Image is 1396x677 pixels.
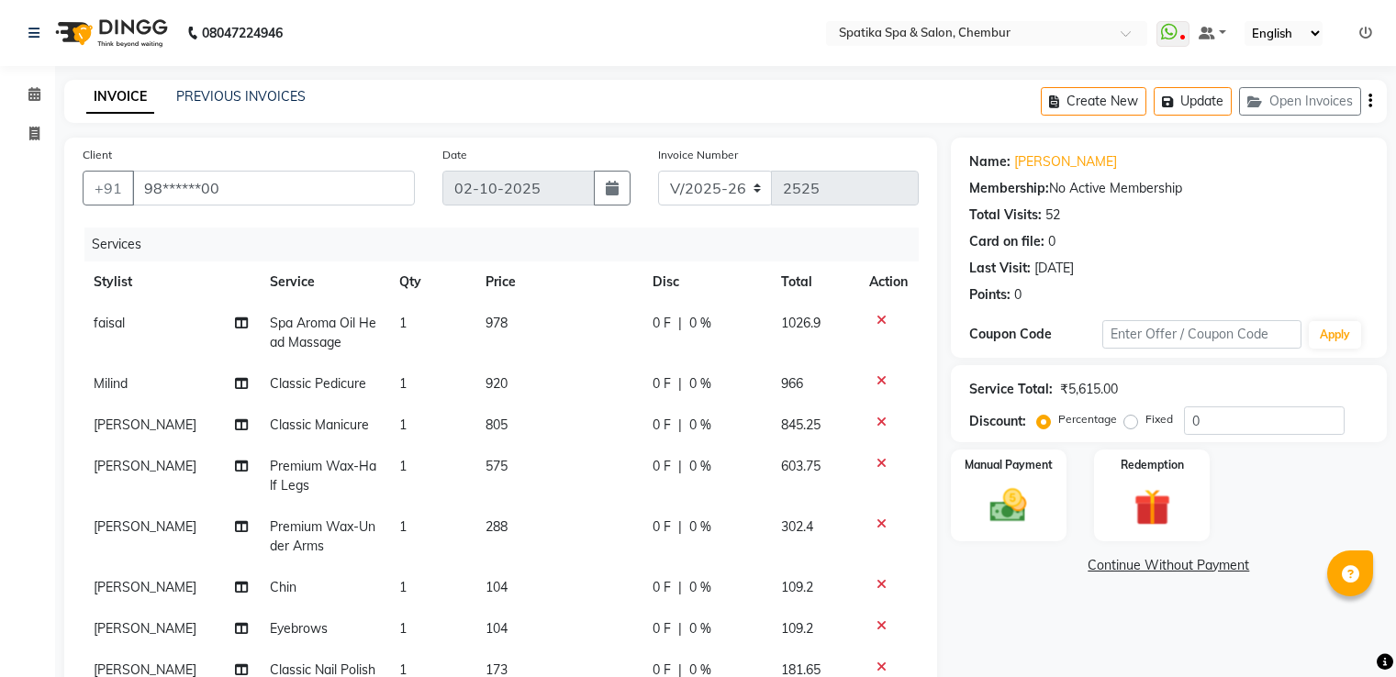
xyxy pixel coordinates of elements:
span: [PERSON_NAME] [94,416,196,433]
span: | [678,517,682,537]
span: Classic Manicure [270,416,369,433]
th: Total [770,261,858,303]
span: 966 [781,375,803,392]
img: _cash.svg [978,484,1038,527]
span: 845.25 [781,416,821,433]
span: 104 [486,579,508,595]
span: 0 F [653,374,671,394]
span: 0 F [653,517,671,537]
span: faisal [94,315,125,331]
input: Search by Name/Mobile/Email/Code [132,171,415,205]
label: Redemption [1121,457,1184,473]
button: Open Invoices [1239,87,1361,116]
span: 302.4 [781,518,813,535]
span: 805 [486,416,508,433]
div: 0 [1048,232,1055,251]
span: 0 % [689,314,711,333]
span: | [678,314,682,333]
span: Milind [94,375,128,392]
span: 0 F [653,619,671,638]
button: Apply [1309,321,1361,349]
label: Fixed [1145,411,1173,427]
span: Spa Aroma Oil Head Massage [270,315,376,350]
div: No Active Membership [969,179,1368,198]
span: 1026.9 [781,315,821,331]
span: | [678,457,682,476]
img: _gift.svg [1122,484,1182,530]
span: 1 [399,416,407,433]
span: 0 % [689,374,711,394]
div: Last Visit: [969,259,1031,278]
span: 1 [399,579,407,595]
span: 0 % [689,619,711,638]
span: | [678,578,682,597]
span: [PERSON_NAME] [94,458,196,474]
span: 920 [486,375,508,392]
div: Membership: [969,179,1049,198]
span: 603.75 [781,458,821,474]
span: Premium Wax-Under Arms [270,518,375,554]
span: 1 [399,518,407,535]
span: 0 F [653,578,671,597]
label: Date [442,147,467,163]
th: Action [858,261,919,303]
div: Service Total: [969,380,1053,399]
button: Update [1154,87,1232,116]
input: Enter Offer / Coupon Code [1102,320,1302,349]
iframe: chat widget [1319,604,1378,659]
th: Stylist [83,261,259,303]
span: [PERSON_NAME] [94,620,196,637]
div: Total Visits: [969,205,1042,225]
div: [DATE] [1034,259,1074,278]
a: [PERSON_NAME] [1014,152,1117,172]
div: Name: [969,152,1011,172]
div: Discount: [969,412,1026,431]
th: Price [475,261,642,303]
span: 0 F [653,416,671,435]
span: 0 % [689,578,711,597]
div: 52 [1045,205,1060,225]
span: 1 [399,620,407,637]
span: [PERSON_NAME] [94,579,196,595]
div: Card on file: [969,232,1044,251]
span: | [678,374,682,394]
div: 0 [1014,285,1022,305]
button: Create New [1041,87,1146,116]
span: 0 F [653,457,671,476]
div: ₹5,615.00 [1060,380,1118,399]
span: 575 [486,458,508,474]
span: Eyebrows [270,620,328,637]
span: Classic Pedicure [270,375,366,392]
span: 1 [399,458,407,474]
span: 978 [486,315,508,331]
span: 1 [399,375,407,392]
label: Manual Payment [965,457,1053,473]
span: 288 [486,518,508,535]
div: Coupon Code [969,325,1102,344]
span: [PERSON_NAME] [94,518,196,535]
th: Disc [642,261,770,303]
button: +91 [83,171,134,205]
span: | [678,619,682,638]
b: 08047224946 [202,7,283,59]
label: Client [83,147,112,163]
span: 1 [399,315,407,331]
span: 109.2 [781,579,813,595]
span: 0 % [689,457,711,476]
span: Chin [270,579,296,595]
a: Continue Without Payment [955,556,1383,575]
div: Points: [969,285,1011,305]
span: 0 % [689,517,711,537]
label: Invoice Number [658,147,738,163]
a: INVOICE [86,81,154,114]
span: 104 [486,620,508,637]
span: 0 % [689,416,711,435]
span: 109.2 [781,620,813,637]
span: 0 F [653,314,671,333]
span: | [678,416,682,435]
th: Service [259,261,388,303]
a: PREVIOUS INVOICES [176,88,306,105]
th: Qty [388,261,475,303]
span: Premium Wax-Half Legs [270,458,376,494]
label: Percentage [1058,411,1117,427]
